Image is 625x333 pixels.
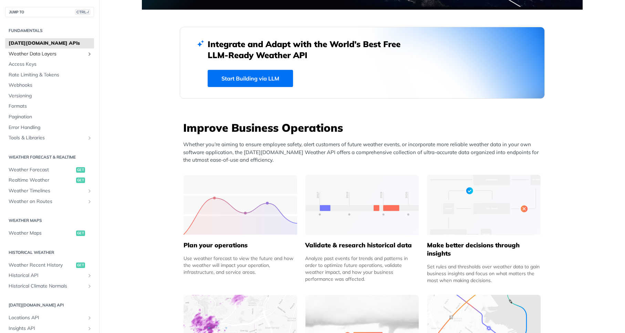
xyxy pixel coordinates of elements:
span: Weather Forecast [9,166,74,173]
a: Webhooks [5,80,94,90]
a: Weather Recent Historyget [5,260,94,270]
span: Weather Recent History [9,262,74,269]
div: Use weather forecast to view the future and how the weather will impact your operation, infrastru... [184,255,297,276]
div: Analyze past events for trends and patterns in order to optimize future operations, validate weat... [305,255,419,282]
button: Show subpages for Weather Timelines [87,188,92,194]
button: Show subpages for Weather Data Layers [87,51,92,57]
span: Versioning [9,93,92,99]
h2: Fundamentals [5,28,94,34]
button: Show subpages for Insights API [87,326,92,331]
button: Show subpages for Historical API [87,273,92,278]
span: Formats [9,103,92,110]
button: Show subpages for Historical Climate Normals [87,283,92,289]
span: Insights API [9,325,85,332]
a: Pagination [5,112,94,122]
span: get [76,167,85,173]
a: Tools & LibrariesShow subpages for Tools & Libraries [5,133,94,143]
a: Start Building via LLM [208,70,293,87]
a: Weather Data LayersShow subpages for Weather Data Layers [5,49,94,59]
span: Pagination [9,114,92,120]
span: Historical Climate Normals [9,283,85,290]
button: Show subpages for Locations API [87,315,92,321]
span: Tools & Libraries [9,135,85,141]
a: Weather on RoutesShow subpages for Weather on Routes [5,196,94,207]
h2: Integrate and Adapt with the World’s Best Free LLM-Ready Weather API [208,39,411,61]
a: Realtime Weatherget [5,175,94,185]
img: a22d113-group-496-32x.svg [427,175,541,235]
h5: Validate & research historical data [305,241,419,249]
span: Rate Limiting & Tokens [9,72,92,78]
a: [DATE][DOMAIN_NAME] APIs [5,38,94,49]
a: Weather Mapsget [5,228,94,238]
img: 39565e8-group-4962x.svg [184,175,297,235]
a: Weather TimelinesShow subpages for Weather Timelines [5,186,94,196]
a: Weather Forecastget [5,165,94,175]
a: Access Keys [5,59,94,69]
span: Weather Maps [9,230,74,237]
h2: Weather Forecast & realtime [5,154,94,160]
a: Historical APIShow subpages for Historical API [5,270,94,281]
h2: Historical Weather [5,249,94,256]
a: Versioning [5,91,94,101]
div: Set rules and thresholds over weather data to gain business insights and focus on what matters th... [427,263,541,284]
a: Locations APIShow subpages for Locations API [5,313,94,323]
span: get [76,230,85,236]
a: Historical Climate NormalsShow subpages for Historical Climate Normals [5,281,94,291]
span: Access Keys [9,61,92,68]
span: Realtime Weather [9,177,74,184]
button: Show subpages for Tools & Libraries [87,135,92,141]
h5: Plan your operations [184,241,297,249]
span: Locations API [9,314,85,321]
span: [DATE][DOMAIN_NAME] APIs [9,40,92,47]
h2: [DATE][DOMAIN_NAME] API [5,302,94,308]
h5: Make better decisions through insights [427,241,541,258]
h3: Improve Business Operations [183,120,545,135]
span: get [76,262,85,268]
img: 13d7ca0-group-496-2.svg [305,175,419,235]
a: Error Handling [5,122,94,133]
p: Whether you’re aiming to ensure employee safety, alert customers of future weather events, or inc... [183,141,545,164]
button: JUMP TOCTRL-/ [5,7,94,17]
span: Error Handling [9,124,92,131]
button: Show subpages for Weather on Routes [87,199,92,204]
span: Webhooks [9,82,92,89]
span: Historical API [9,272,85,279]
span: CTRL-/ [75,9,90,15]
span: Weather Timelines [9,187,85,194]
span: get [76,178,85,183]
a: Formats [5,101,94,111]
span: Weather Data Layers [9,51,85,57]
h2: Weather Maps [5,217,94,224]
span: Weather on Routes [9,198,85,205]
a: Rate Limiting & Tokens [5,70,94,80]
